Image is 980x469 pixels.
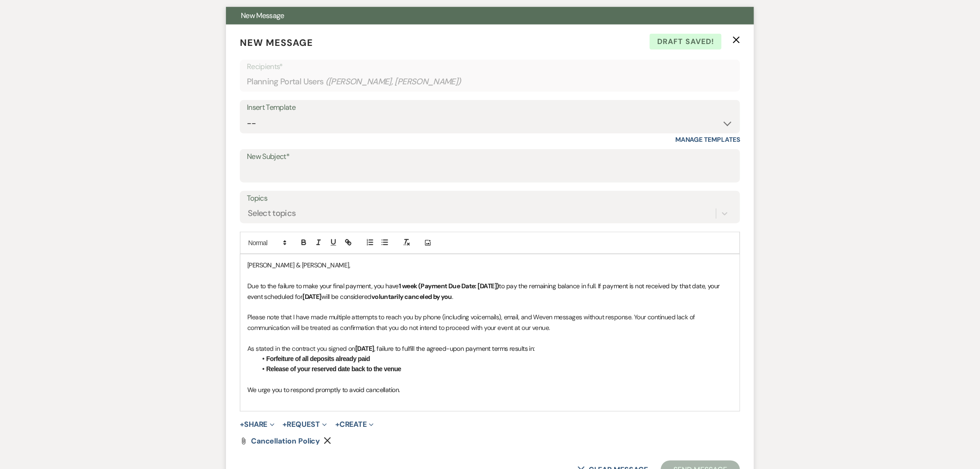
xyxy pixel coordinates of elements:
span: New Message [240,37,313,49]
span: Cancellation Policy [251,436,320,446]
span: to pay the remaining balance in full. If payment is not received by that date, your event schedul... [247,282,722,300]
span: New Message [241,11,284,20]
a: Manage Templates [675,135,740,144]
span: . [452,292,453,301]
span: ( [PERSON_NAME], [PERSON_NAME] ) [326,76,462,88]
div: Insert Template [247,101,733,114]
span: , failure to fulfill the agreed-upon payment terms results in: [374,344,535,353]
button: Request [283,421,327,428]
span: + [283,421,287,428]
span: Draft saved! [650,34,722,50]
span: Due to the failure to make your final payment, you have [247,282,399,290]
strong: [DATE] [355,344,374,353]
p: Please note that I have made multiple attempts to reach you by phone (including voicemails), emai... [247,312,733,333]
button: Create [335,421,374,428]
span: We urge you to respond promptly to avoid cancellation. [247,386,400,394]
strong: Release of your reserved date back to the venue [266,365,401,373]
p: As stated in the contract you signed on [247,343,733,354]
label: Topics [247,192,733,205]
label: New Subject* [247,150,733,164]
div: Planning Portal Users [247,73,733,91]
span: [PERSON_NAME] & [PERSON_NAME], [247,261,350,269]
span: + [335,421,339,428]
strong: Forfeiture of all deposits already paid [266,355,370,362]
strong: voluntarily canceled by you [371,292,452,301]
span: will be considered [321,292,371,301]
button: Share [240,421,275,428]
a: Cancellation Policy [251,437,320,445]
strong: [DATE] [302,292,321,301]
p: Recipients* [247,61,733,73]
span: + [240,421,244,428]
strong: 1 week (Payment Due Date: [DATE]) [399,282,499,290]
div: Select topics [248,208,296,220]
